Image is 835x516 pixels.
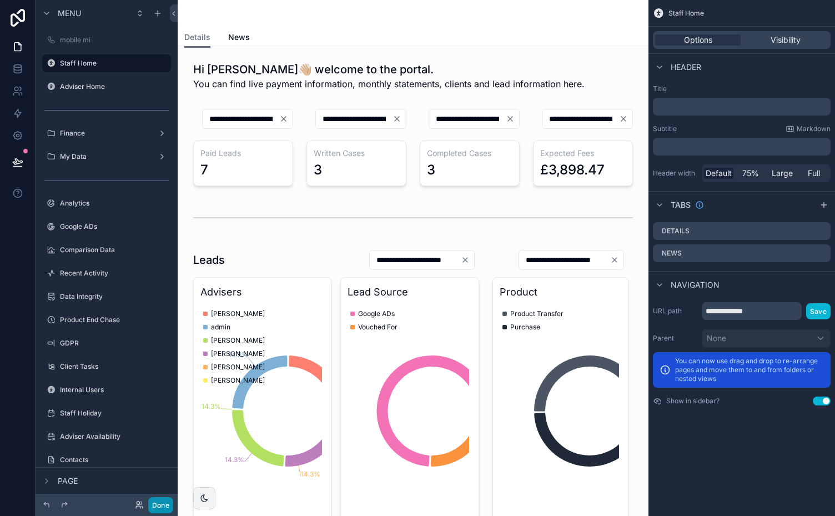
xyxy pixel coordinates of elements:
[671,279,720,290] span: Navigation
[42,311,171,329] a: Product End Chase
[148,497,173,513] button: Done
[653,84,831,93] label: Title
[60,199,169,208] label: Analytics
[60,222,169,231] label: Google ADs
[702,329,831,348] button: None
[60,269,169,278] label: Recent Activity
[42,78,171,96] a: Adviser Home
[60,59,164,68] label: Staff Home
[42,31,171,49] a: mobile mi
[42,148,171,166] a: My Data
[707,333,726,344] span: None
[42,288,171,305] a: Data Integrity
[60,432,169,441] label: Adviser Availability
[706,168,732,179] span: Default
[60,339,169,348] label: GDPR
[60,362,169,371] label: Client Tasks
[671,199,691,211] span: Tabs
[58,475,78,487] span: Page
[675,357,824,383] p: You can now use drag and drop to re-arrange pages and move them to and from folders or nested views
[184,27,210,48] a: Details
[42,451,171,469] a: Contacts
[60,292,169,301] label: Data Integrity
[772,168,793,179] span: Large
[60,246,169,254] label: Comparison Data
[771,34,801,46] span: Visibility
[797,124,831,133] span: Markdown
[653,169,697,178] label: Header width
[42,381,171,399] a: Internal Users
[742,168,759,179] span: 75%
[666,397,720,405] label: Show in sidebar?
[58,8,81,19] span: Menu
[42,124,171,142] a: Finance
[60,315,169,324] label: Product End Chase
[653,138,831,156] div: scrollable content
[671,62,701,73] span: Header
[42,194,171,212] a: Analytics
[228,27,250,49] a: News
[653,124,677,133] label: Subtitle
[184,32,210,43] span: Details
[42,241,171,259] a: Comparison Data
[653,334,697,343] label: Parent
[662,227,690,236] label: Details
[806,303,831,319] button: Save
[42,404,171,422] a: Staff Holiday
[42,54,171,72] a: Staff Home
[60,82,169,91] label: Adviser Home
[228,32,250,43] span: News
[60,152,153,161] label: My Data
[42,218,171,236] a: Google ADs
[684,34,712,46] span: Options
[668,9,704,18] span: Staff Home
[42,334,171,352] a: GDPR
[786,124,831,133] a: Markdown
[808,168,820,179] span: Full
[60,409,169,418] label: Staff Holiday
[42,358,171,375] a: Client Tasks
[42,428,171,445] a: Adviser Availability
[653,307,697,315] label: URL path
[662,249,682,258] label: News
[60,129,153,138] label: Finance
[42,264,171,282] a: Recent Activity
[60,36,169,44] label: mobile mi
[60,385,169,394] label: Internal Users
[653,98,831,116] div: scrollable content
[60,455,169,464] label: Contacts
